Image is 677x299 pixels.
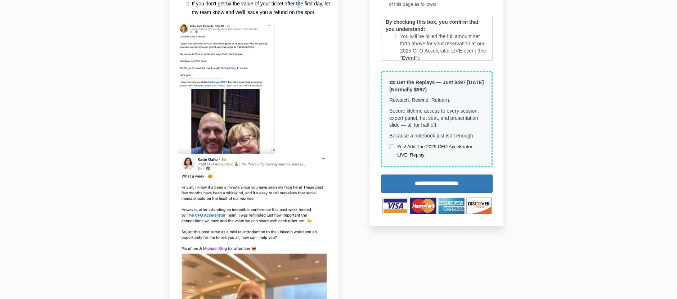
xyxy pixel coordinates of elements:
[402,55,416,61] b: Event
[381,196,493,215] img: TNbqccpWSzOQmI4HNVXb_Untitled_design-53.png
[389,108,484,129] p: Secure lifetime access to every session, expert panel, hot seat, and presentation slide — all for...
[416,55,420,61] span: ”).
[389,144,394,149] input: Yes! Add The 2025 CFO Accelerator LIVE: Replay
[389,143,484,159] label: Yes! Add The 2025 CFO Accelerator LIVE: Replay
[178,24,275,154] img: b7f07-b01-01a2-cd7-0be8535a87d5_Screenshot_2024-05-20_at_4.56.38_PM.png
[389,132,484,140] p: Because a notebook just isn’t enough.
[192,1,330,15] span: If you don't get 5x the value of your ticket after the first day, let my team know and we'll issu...
[400,33,486,61] span: You will be billed the full amount set forth above for your reservation at our 2025 CFO Accelerat...
[386,19,478,32] b: By checking this box, you confirm that you understand:
[389,97,484,104] p: Rewatch. Rewind. Relearn.
[389,80,484,92] b: 📼 Get the Replays — Just $497 [DATE] (Normally $997)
